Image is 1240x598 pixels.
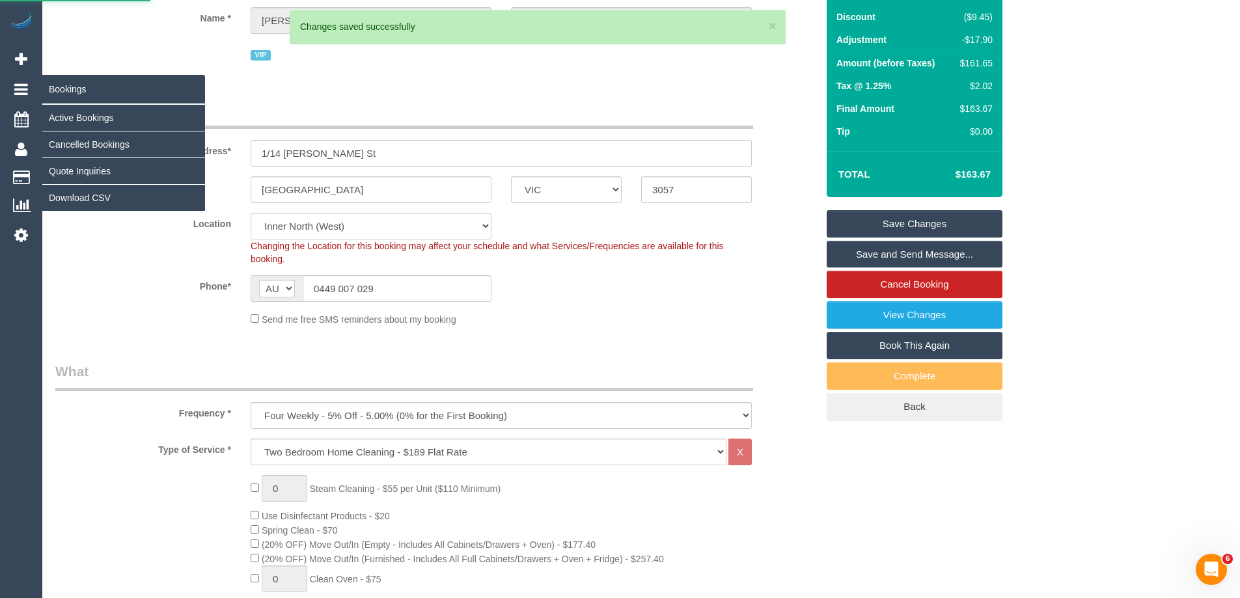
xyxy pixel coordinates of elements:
h4: $163.67 [916,169,991,180]
label: Phone* [46,275,241,293]
a: Back [827,393,1002,420]
input: First Name* [251,7,491,34]
span: Changing the Location for this booking may affect your schedule and what Services/Frequencies are... [251,241,724,264]
input: Last Name* [511,7,752,34]
label: Frequency * [46,402,241,420]
div: $161.65 [955,57,993,70]
span: Clean Oven - $75 [310,574,381,584]
span: Steam Cleaning - $55 per Unit ($110 Minimum) [310,483,501,494]
span: (20% OFF) Move Out/In (Furnished - Includes All Full Cabinets/Drawers + Oven + Fridge) - $257.40 [262,554,664,564]
label: Final Amount [836,102,894,115]
a: Active Bookings [42,105,205,131]
a: Quote Inquiries [42,158,205,184]
input: Phone* [303,275,491,302]
legend: Where [55,100,753,129]
input: Post Code* [641,176,752,203]
a: Book This Again [827,332,1002,359]
span: (20% OFF) Move Out/In (Empty - Includes All Cabinets/Drawers + Oven) - $177.40 [262,539,596,550]
a: View Changes [827,301,1002,329]
label: Name * [46,7,241,25]
span: Use Disinfectant Products - $20 [262,511,390,521]
strong: Total [838,169,870,180]
button: × [769,19,777,33]
iframe: Intercom live chat [1196,554,1227,585]
div: Changes saved successfully [300,20,775,33]
label: Adjustment [836,33,887,46]
label: Tax @ 1.25% [836,79,891,92]
label: Amount (before Taxes) [836,57,935,70]
div: $2.02 [955,79,993,92]
div: $0.00 [955,125,993,138]
label: Location [46,213,241,230]
img: Automaid Logo [8,13,34,31]
a: Download CSV [42,185,205,211]
span: Send me free SMS reminders about my booking [262,314,456,325]
legend: What [55,362,753,391]
label: Discount [836,10,875,23]
div: $163.67 [955,102,993,115]
ul: Bookings [42,104,205,211]
div: ($9.45) [955,10,993,23]
span: Bookings [42,74,205,104]
a: Cancelled Bookings [42,131,205,157]
a: Save Changes [827,210,1002,238]
input: Suburb* [251,176,491,203]
div: -$17.90 [955,33,993,46]
label: Tip [836,125,850,138]
a: Save and Send Message... [827,241,1002,268]
a: Cancel Booking [827,271,1002,298]
span: VIP [251,50,271,61]
span: 6 [1222,554,1233,564]
label: Type of Service * [46,439,241,456]
span: Spring Clean - $70 [262,525,338,536]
